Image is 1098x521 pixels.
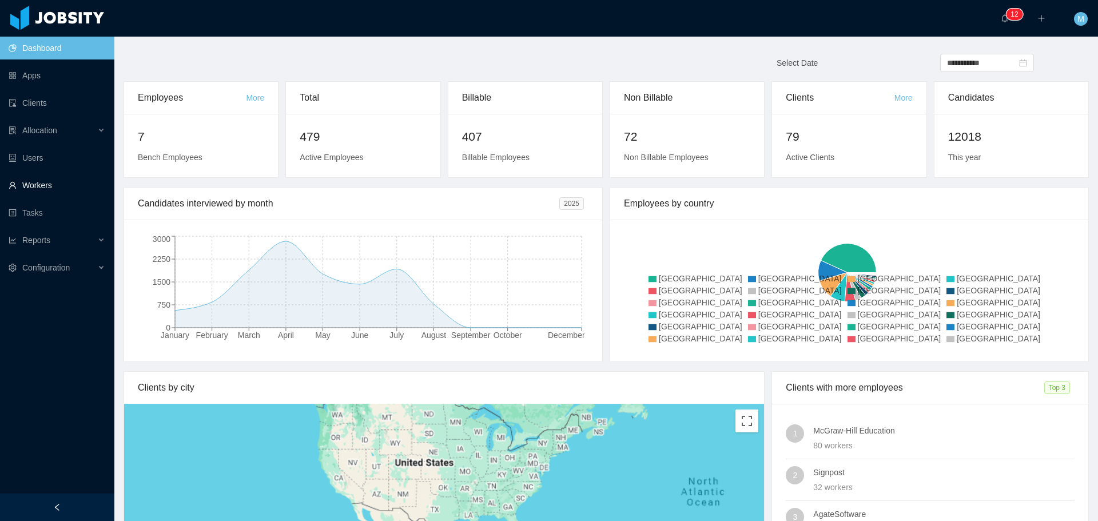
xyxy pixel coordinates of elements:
[138,153,202,162] span: Bench Employees
[22,263,70,272] span: Configuration
[758,298,842,307] span: [GEOGRAPHIC_DATA]
[138,82,246,114] div: Employees
[559,197,584,210] span: 2025
[300,153,363,162] span: Active Employees
[548,331,585,340] tspan: December
[138,128,264,146] h2: 7
[1037,14,1045,22] i: icon: plus
[9,92,105,114] a: icon: auditClients
[758,334,842,343] span: [GEOGRAPHIC_DATA]
[786,153,834,162] span: Active Clients
[624,128,750,146] h2: 72
[462,128,588,146] h2: 407
[138,372,750,404] div: Clients by city
[858,298,941,307] span: [GEOGRAPHIC_DATA]
[1044,381,1070,394] span: Top 3
[153,254,170,264] tspan: 2250
[813,508,1075,520] h4: AgateSoftware
[858,286,941,295] span: [GEOGRAPHIC_DATA]
[196,331,228,340] tspan: February
[659,274,742,283] span: [GEOGRAPHIC_DATA]
[22,236,50,245] span: Reports
[238,331,260,340] tspan: March
[300,128,426,146] h2: 479
[22,126,57,135] span: Allocation
[777,58,818,67] span: Select Date
[758,322,842,331] span: [GEOGRAPHIC_DATA]
[957,310,1040,319] span: [GEOGRAPHIC_DATA]
[9,236,17,244] i: icon: line-chart
[948,153,981,162] span: This year
[9,146,105,169] a: icon: robotUsers
[246,93,264,102] a: More
[624,82,750,114] div: Non Billable
[1019,59,1027,67] i: icon: calendar
[858,334,941,343] span: [GEOGRAPHIC_DATA]
[389,331,404,340] tspan: July
[957,286,1040,295] span: [GEOGRAPHIC_DATA]
[813,481,1075,494] div: 32 workers
[462,82,588,114] div: Billable
[624,153,709,162] span: Non Billable Employees
[153,277,170,287] tspan: 1500
[462,153,530,162] span: Billable Employees
[161,331,189,340] tspan: January
[813,466,1075,479] h4: Signpost
[138,188,559,220] div: Candidates interviewed by month
[786,372,1044,404] div: Clients with more employees
[278,331,294,340] tspan: April
[659,310,742,319] span: [GEOGRAPHIC_DATA]
[735,409,758,432] button: Toggle fullscreen view
[659,334,742,343] span: [GEOGRAPHIC_DATA]
[786,82,894,114] div: Clients
[1015,9,1019,20] p: 2
[813,424,1075,437] h4: McGraw-Hill Education
[157,300,171,309] tspan: 750
[9,174,105,197] a: icon: userWorkers
[758,274,842,283] span: [GEOGRAPHIC_DATA]
[1006,9,1023,20] sup: 12
[948,128,1075,146] h2: 12018
[1011,9,1015,20] p: 1
[315,331,330,340] tspan: May
[9,37,105,59] a: icon: pie-chartDashboard
[957,322,1040,331] span: [GEOGRAPHIC_DATA]
[957,298,1040,307] span: [GEOGRAPHIC_DATA]
[813,439,1075,452] div: 80 workers
[9,126,17,134] i: icon: solution
[153,234,170,244] tspan: 3000
[494,331,522,340] tspan: October
[9,64,105,87] a: icon: appstoreApps
[957,334,1040,343] span: [GEOGRAPHIC_DATA]
[9,264,17,272] i: icon: setting
[948,82,1075,114] div: Candidates
[624,188,1075,220] div: Employees by country
[659,298,742,307] span: [GEOGRAPHIC_DATA]
[1077,12,1084,26] span: M
[894,93,913,102] a: More
[300,82,426,114] div: Total
[421,331,447,340] tspan: August
[793,424,797,443] span: 1
[166,323,170,332] tspan: 0
[793,466,797,484] span: 2
[957,274,1040,283] span: [GEOGRAPHIC_DATA]
[659,286,742,295] span: [GEOGRAPHIC_DATA]
[1001,14,1009,22] i: icon: bell
[659,322,742,331] span: [GEOGRAPHIC_DATA]
[858,274,941,283] span: [GEOGRAPHIC_DATA]
[758,286,842,295] span: [GEOGRAPHIC_DATA]
[758,310,842,319] span: [GEOGRAPHIC_DATA]
[351,331,369,340] tspan: June
[451,331,491,340] tspan: September
[858,310,941,319] span: [GEOGRAPHIC_DATA]
[858,322,941,331] span: [GEOGRAPHIC_DATA]
[9,201,105,224] a: icon: profileTasks
[786,128,912,146] h2: 79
